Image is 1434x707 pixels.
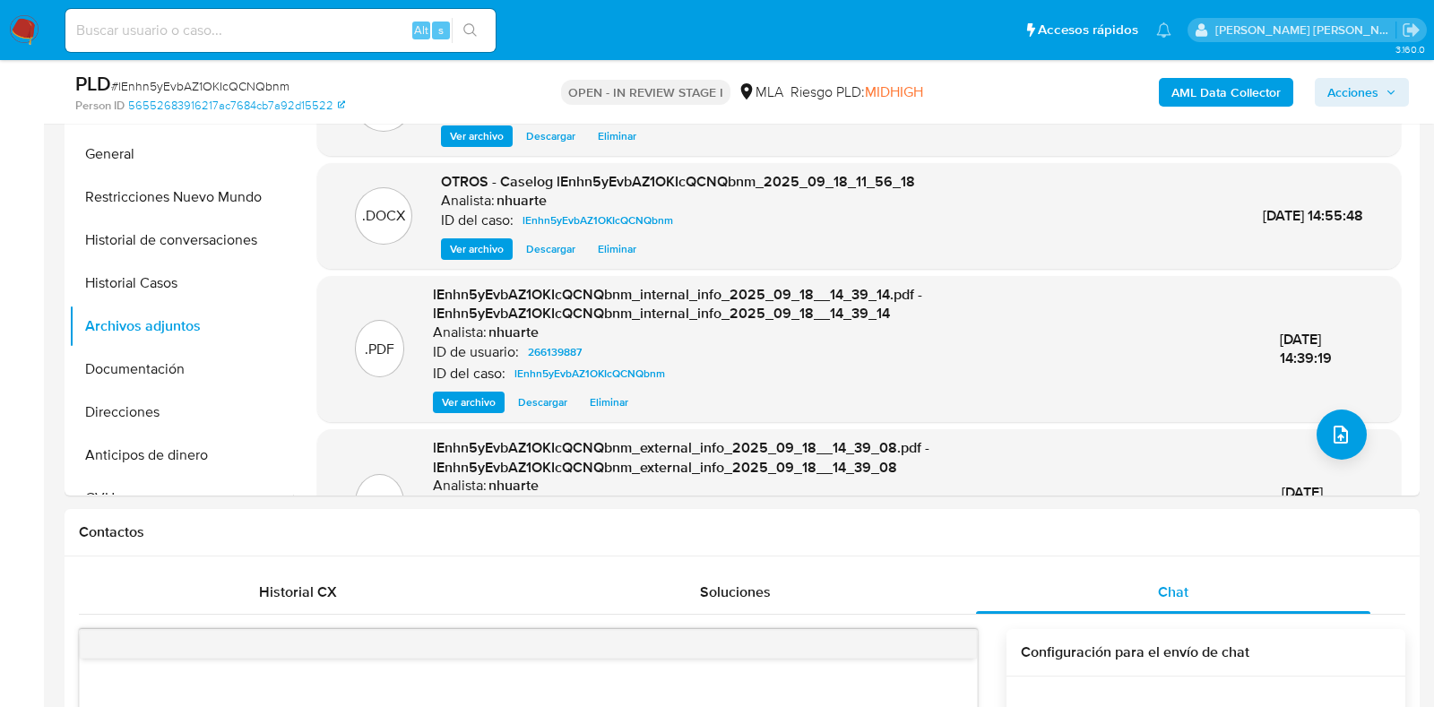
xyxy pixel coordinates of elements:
[75,69,111,98] b: PLD
[441,192,495,210] p: Analista:
[433,323,487,341] p: Analista:
[1315,78,1409,107] button: Acciones
[69,133,293,176] button: General
[79,523,1405,541] h1: Contactos
[1038,21,1138,39] span: Accesos rápidos
[362,206,405,226] p: .DOCX
[438,22,444,39] span: s
[598,127,636,145] span: Eliminar
[69,219,293,262] button: Historial de conversaciones
[488,477,539,495] h6: nhuarte
[589,125,645,147] button: Eliminar
[1156,22,1171,38] a: Notificaciones
[433,437,929,478] span: lEnhn5yEvbAZ1OKIcQCNQbnm_external_info_2025_09_18__14_39_08.pdf - lEnhn5yEvbAZ1OKIcQCNQbnm_extern...
[450,240,504,258] span: Ver archivo
[598,240,636,258] span: Eliminar
[526,240,575,258] span: Descargar
[700,582,771,602] span: Soluciones
[581,392,637,413] button: Eliminar
[528,341,582,363] span: 266139887
[128,98,345,114] a: 56552683916217ac7684cb7a92d15522
[590,393,628,411] span: Eliminar
[433,477,487,495] p: Analista:
[1317,410,1367,460] button: upload-file
[514,363,665,384] span: lEnhn5yEvbAZ1OKIcQCNQbnm
[69,262,293,305] button: Historial Casos
[441,125,513,147] button: Ver archivo
[75,98,125,114] b: Person ID
[259,582,337,602] span: Historial CX
[1215,22,1396,39] p: noelia.huarte@mercadolibre.com
[1263,205,1363,226] span: [DATE] 14:55:48
[1282,482,1333,522] span: [DATE] 14:39:14
[1402,21,1421,39] a: Salir
[1158,582,1188,602] span: Chat
[441,211,514,229] p: ID del caso:
[497,192,547,210] h6: nhuarte
[509,392,576,413] button: Descargar
[69,176,293,219] button: Restricciones Nuevo Mundo
[1171,78,1281,107] b: AML Data Collector
[441,238,513,260] button: Ver archivo
[507,363,672,384] a: lEnhn5yEvbAZ1OKIcQCNQbnm
[69,434,293,477] button: Anticipos de dinero
[790,82,923,102] span: Riesgo PLD:
[517,125,584,147] button: Descargar
[518,393,567,411] span: Descargar
[517,238,584,260] button: Descargar
[488,323,539,341] h6: nhuarte
[69,305,293,348] button: Archivos adjuntos
[1159,78,1293,107] button: AML Data Collector
[561,80,730,105] p: OPEN - IN REVIEW STAGE I
[414,22,428,39] span: Alt
[433,392,505,413] button: Ver archivo
[865,82,923,102] span: MIDHIGH
[365,340,394,359] p: .PDF
[528,495,582,516] span: 266139887
[69,477,293,520] button: CVU
[738,82,783,102] div: MLA
[1021,643,1391,661] h3: Configuración para el envío de chat
[1327,78,1378,107] span: Acciones
[433,284,922,324] span: lEnhn5yEvbAZ1OKIcQCNQbnm_internal_info_2025_09_18__14_39_14.pdf - lEnhn5yEvbAZ1OKIcQCNQbnm_intern...
[69,348,293,391] button: Documentación
[65,19,496,42] input: Buscar usuario o caso...
[69,391,293,434] button: Direcciones
[433,365,505,383] p: ID del caso:
[515,210,680,231] a: lEnhn5yEvbAZ1OKIcQCNQbnm
[521,341,589,363] a: 266139887
[1280,329,1332,369] span: [DATE] 14:39:19
[441,171,915,192] span: OTROS - Caselog lEnhn5yEvbAZ1OKIcQCNQbnm_2025_09_18_11_56_18
[452,18,488,43] button: search-icon
[111,77,289,95] span: # lEnhn5yEvbAZ1OKIcQCNQbnm
[1395,42,1425,56] span: 3.160.0
[433,343,519,361] p: ID de usuario:
[589,238,645,260] button: Eliminar
[521,495,589,516] a: 266139887
[365,493,394,513] p: .PDF
[450,127,504,145] span: Ver archivo
[526,127,575,145] span: Descargar
[442,393,496,411] span: Ver archivo
[523,210,673,231] span: lEnhn5yEvbAZ1OKIcQCNQbnm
